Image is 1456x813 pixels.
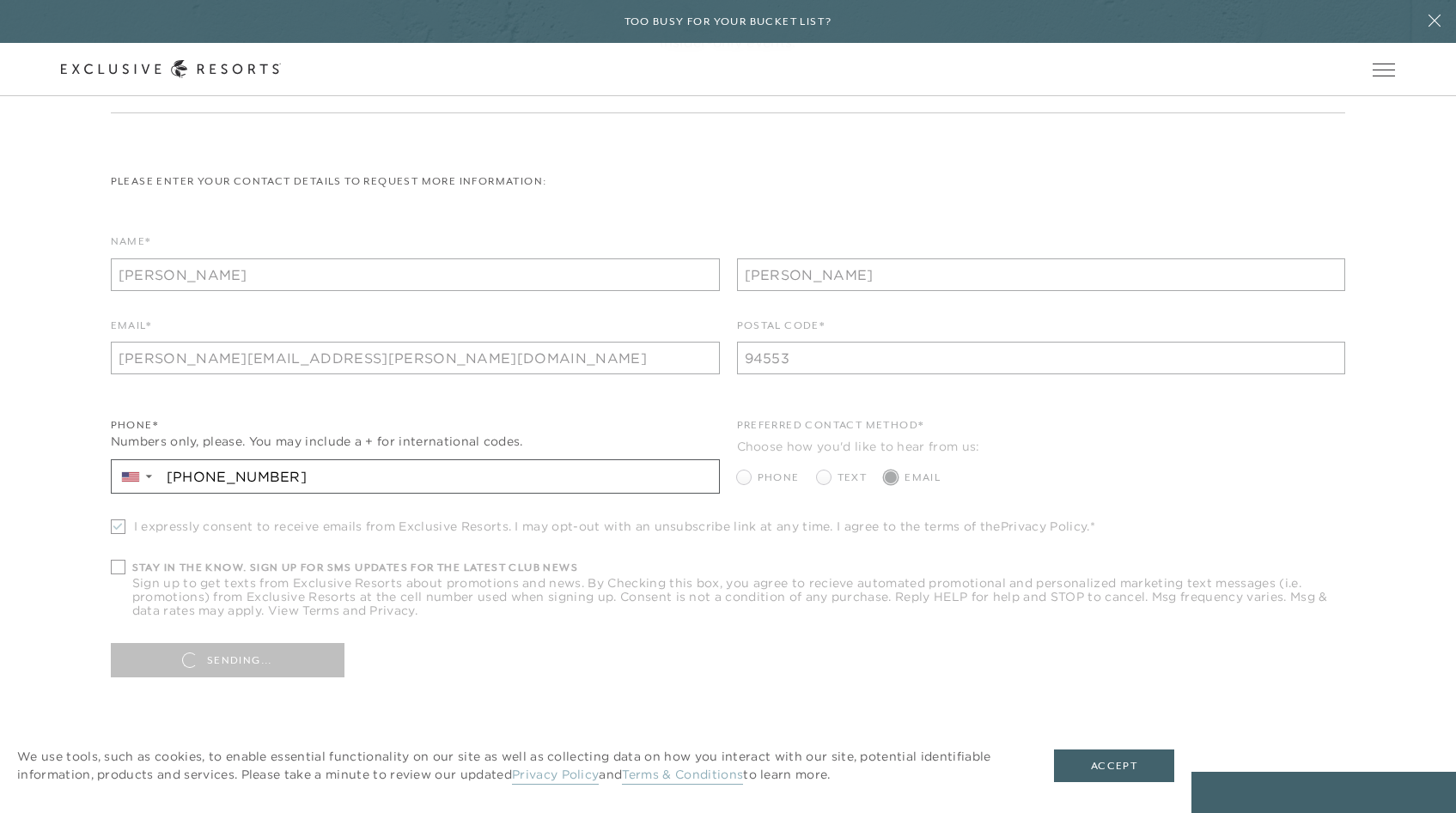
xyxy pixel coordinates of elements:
[512,767,599,785] a: Privacy Policy
[758,470,800,486] span: Phone
[132,560,1346,576] h6: Stay in the know. Sign up for sms updates for the latest club news
[111,258,720,291] input: First
[111,643,344,677] button: Sending...
[17,748,1020,784] p: We use tools, such as cookies, to enable essential functionality on our site as well as collectin...
[1001,519,1087,534] a: Privacy Policy
[161,460,719,493] input: Enter a phone number
[905,470,941,486] span: Email
[111,173,1346,190] p: Please enter your contact details to request more information:
[737,417,924,442] legend: Preferred Contact Method*
[737,342,1346,374] input: Postal Code
[1054,749,1174,782] button: Accept
[111,433,720,451] div: Numbers only, please. You may include a + for international codes.
[1373,64,1395,76] button: Open navigation
[737,438,1346,456] div: Choose how you'd like to hear from us:
[622,767,743,785] a: Terms & Conditions
[143,471,155,482] span: ▼
[112,460,161,493] div: Country Code Selector
[111,417,720,434] div: Phone*
[624,14,832,30] h6: Too busy for your bucket list?
[111,342,720,374] input: name@example.com
[134,519,1095,533] span: I expressly consent to receive emails from Exclusive Resorts. I may opt-out with an unsubscribe l...
[111,234,151,258] label: Name*
[111,318,151,343] label: Email*
[737,258,1346,291] input: Last
[838,470,868,486] span: Text
[737,318,825,343] label: Postal Code*
[132,576,1346,617] span: Sign up to get texts from Exclusive Resorts about promotions and news. By Checking this box, you ...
